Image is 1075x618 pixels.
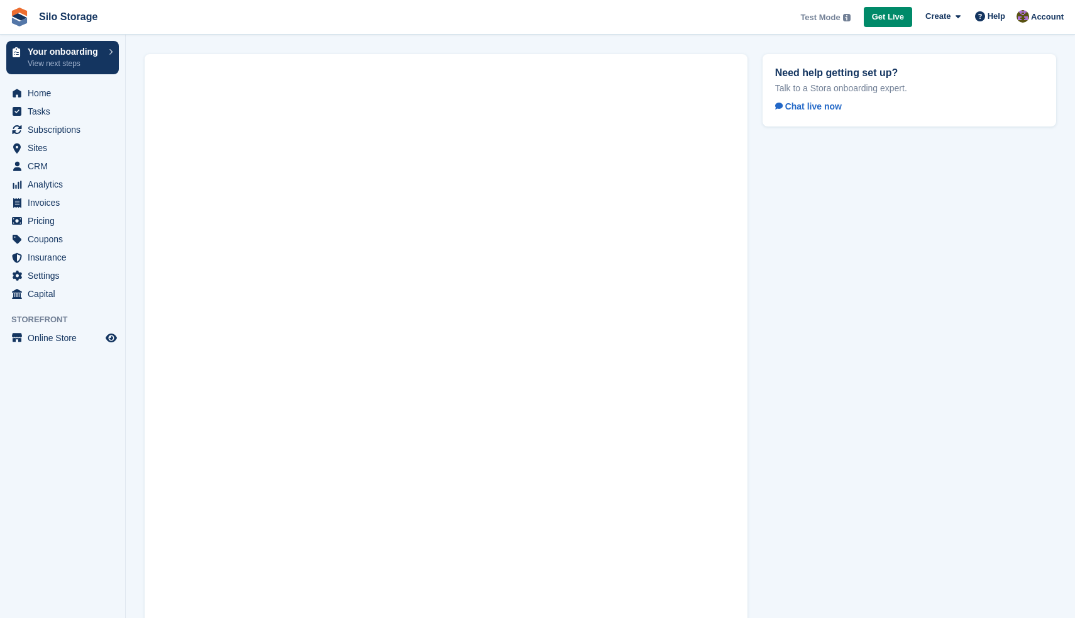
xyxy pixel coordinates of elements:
a: menu [6,285,119,303]
span: Create [925,10,951,23]
p: Your onboarding [28,47,102,56]
span: Analytics [28,176,103,193]
p: View next steps [28,58,102,69]
span: Invoices [28,194,103,211]
span: Insurance [28,249,103,266]
a: menu [6,329,119,347]
span: Test Mode [800,11,840,24]
img: icon-info-grey-7440780725fd019a000dd9b08b2336e03edf1995a4989e88bcd33f0948082b44.svg [843,14,851,21]
span: Help [988,10,1005,23]
img: Fahim Ashiq [1017,10,1029,23]
a: Your onboarding View next steps [6,41,119,74]
a: menu [6,267,119,284]
span: Subscriptions [28,121,103,138]
span: Sites [28,139,103,157]
span: Account [1031,11,1064,23]
span: Coupons [28,230,103,248]
a: menu [6,249,119,266]
span: Chat live now [775,101,842,111]
span: CRM [28,157,103,175]
a: menu [6,157,119,175]
span: Capital [28,285,103,303]
a: Preview store [104,330,119,346]
span: Pricing [28,212,103,230]
a: menu [6,176,119,193]
span: Online Store [28,329,103,347]
a: Chat live now [775,99,852,114]
a: menu [6,230,119,248]
a: Get Live [864,7,912,28]
span: Get Live [872,11,904,23]
a: menu [6,139,119,157]
span: Home [28,84,103,102]
a: menu [6,84,119,102]
a: menu [6,194,119,211]
a: menu [6,103,119,120]
span: Settings [28,267,103,284]
span: Storefront [11,313,125,326]
a: menu [6,212,119,230]
p: Talk to a Stora onboarding expert. [775,82,1044,94]
span: Tasks [28,103,103,120]
img: stora-icon-8386f47178a22dfd0bd8f6a31ec36ba5ce8667c1dd55bd0f319d3a0aa187defe.svg [10,8,29,26]
a: menu [6,121,119,138]
h2: Need help getting set up? [775,67,1044,79]
a: Silo Storage [34,6,102,27]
